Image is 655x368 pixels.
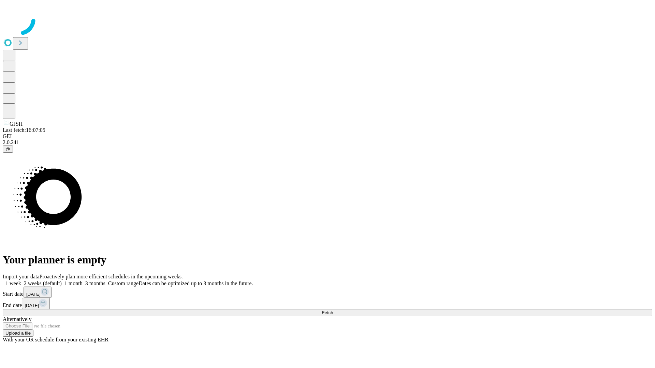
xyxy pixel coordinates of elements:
[24,280,62,286] span: 2 weeks (default)
[3,145,13,153] button: @
[22,298,50,309] button: [DATE]
[3,254,652,266] h1: Your planner is empty
[3,133,652,139] div: GEI
[3,287,652,298] div: Start date
[108,280,139,286] span: Custom range
[26,292,41,297] span: [DATE]
[5,280,21,286] span: 1 week
[3,274,40,279] span: Import your data
[3,309,652,316] button: Fetch
[85,280,105,286] span: 3 months
[322,310,333,315] span: Fetch
[24,287,52,298] button: [DATE]
[3,127,45,133] span: Last fetch: 16:07:05
[3,298,652,309] div: End date
[139,280,253,286] span: Dates can be optimized up to 3 months in the future.
[3,316,31,322] span: Alternatively
[3,139,652,145] div: 2.0.241
[3,337,108,342] span: With your OR schedule from your existing EHR
[10,121,23,127] span: GJSH
[25,303,39,308] span: [DATE]
[3,329,33,337] button: Upload a file
[64,280,83,286] span: 1 month
[5,147,10,152] span: @
[40,274,183,279] span: Proactively plan more efficient schedules in the upcoming weeks.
